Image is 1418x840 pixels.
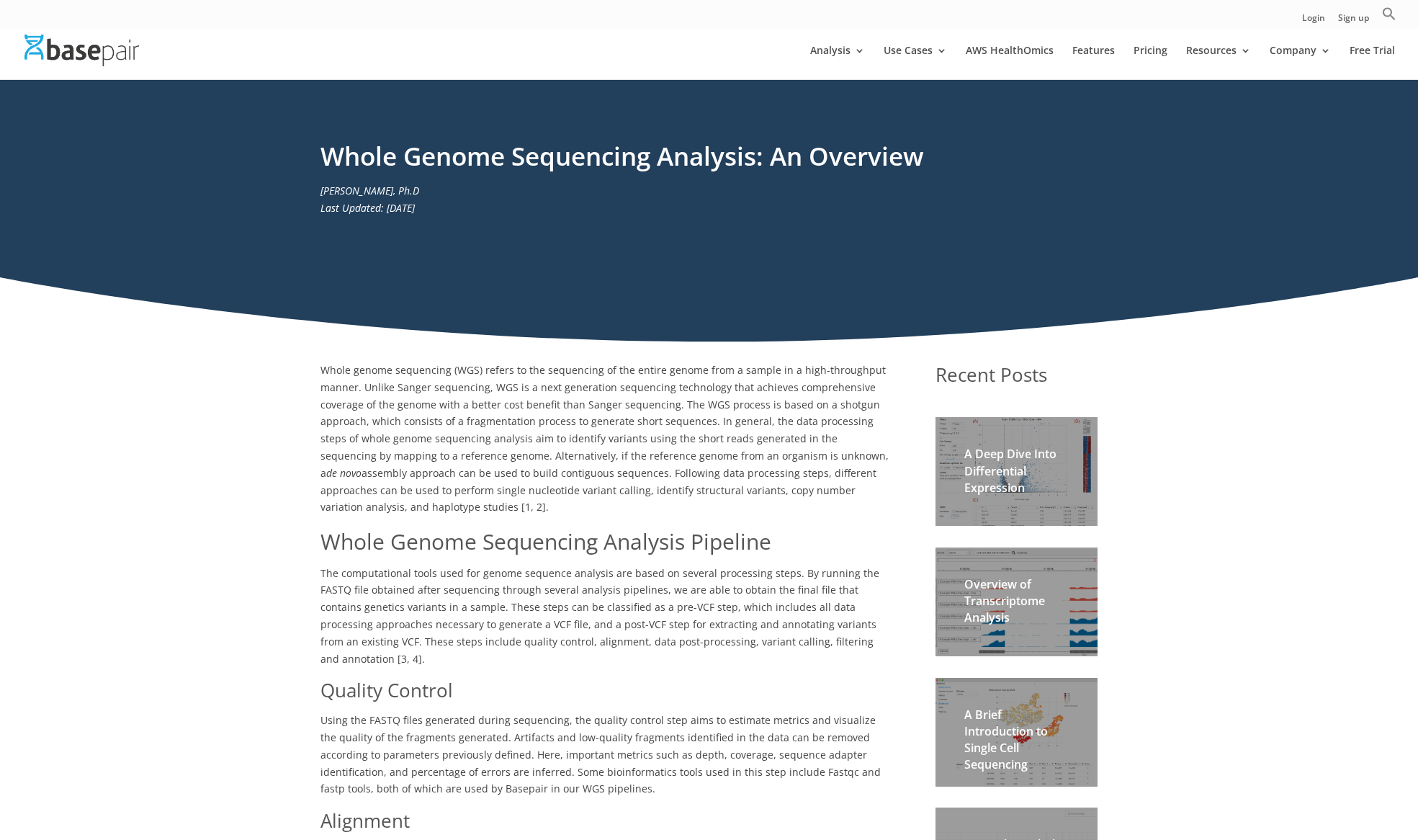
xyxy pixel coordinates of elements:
a: Use Cases [884,45,947,79]
h1: Recent Posts [935,362,1098,396]
a: Analysis [810,45,865,79]
span: Whole genome sequencing (WGS) refers to the sequencing of the entire genome from a sample in a hi... [320,363,889,480]
em: Last Updated: [DATE] [320,201,415,215]
svg: Search [1382,6,1396,21]
a: Free Trial [1350,45,1395,79]
a: Pricing [1134,45,1167,79]
a: Login [1302,14,1325,29]
span: assembly approach can be used to build contiguous sequences. Following data processing steps, dif... [320,466,876,514]
h2: Overview of Transcriptome Analysis [964,576,1069,634]
a: Company [1270,45,1331,79]
span: The computational tools used for genome sequence analysis are based on several processing steps. ... [320,566,879,666]
h1: Whole Genome Sequencing Analysis: An Overview [320,138,1098,182]
a: AWS HealthOmics [966,45,1054,79]
h2: A Deep Dive Into Differential Expression [964,446,1069,504]
span: de novo [326,466,362,480]
span: Using the FASTQ files generated during sequencing, the quality control step aims to estimate metr... [320,713,881,795]
h1: Whole Genome Sequencing Analysis Pipeline [320,526,893,565]
a: Resources [1186,45,1251,79]
h2: A Brief Introduction to Single Cell Sequencing [964,707,1069,781]
a: Features [1072,45,1115,79]
h2: Quality Control [320,677,893,712]
a: Sign up [1338,14,1369,29]
img: Basepair [24,35,139,66]
a: Search Icon Link [1382,6,1396,29]
em: [PERSON_NAME], Ph.D [320,184,419,197]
